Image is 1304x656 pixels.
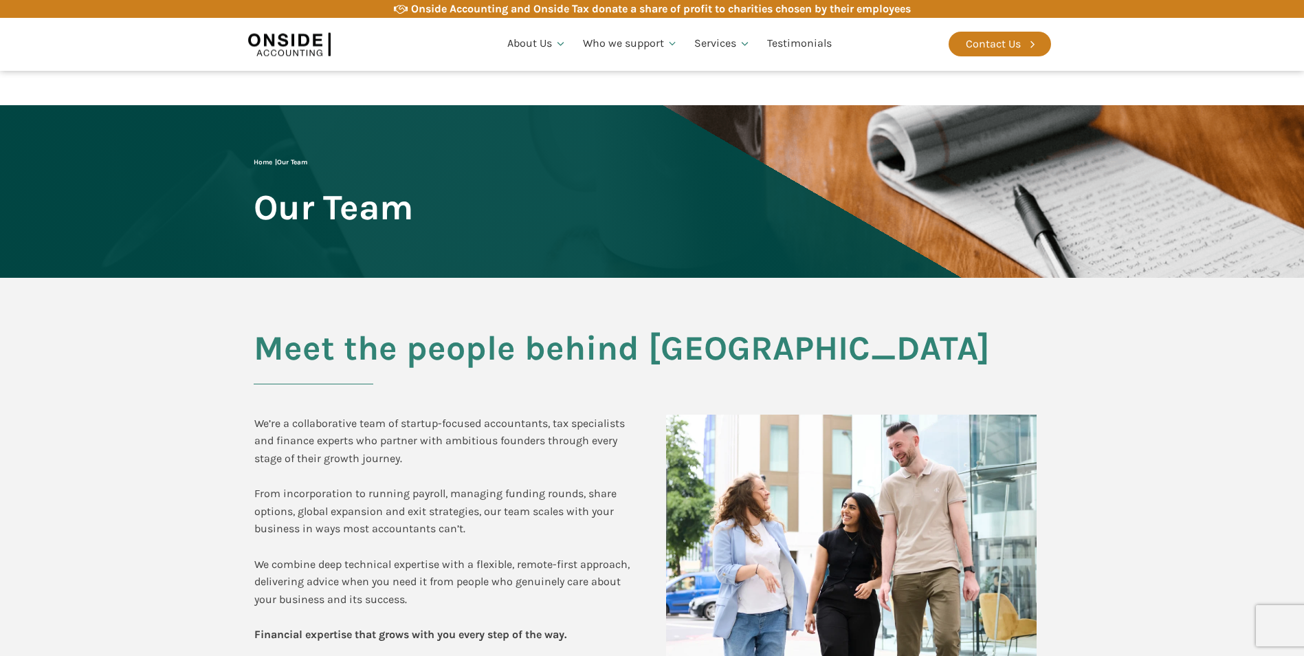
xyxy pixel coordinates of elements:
span: Our Team [277,158,307,166]
a: Services [686,21,759,67]
a: Testimonials [759,21,840,67]
div: Contact Us [966,35,1021,53]
img: Onside Accounting [248,28,331,60]
a: Contact Us [949,32,1051,56]
b: Financial expertise that grows with you every step of the way. [254,628,566,641]
span: | [254,158,307,166]
a: About Us [499,21,575,67]
h2: Meet the people behind [GEOGRAPHIC_DATA] [254,329,1051,384]
span: Our Team [254,188,413,226]
a: Home [254,158,272,166]
div: We’re a collaborative team of startup-focused accountants, tax specialists and finance experts wh... [254,415,639,644]
a: Who we support [575,21,687,67]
